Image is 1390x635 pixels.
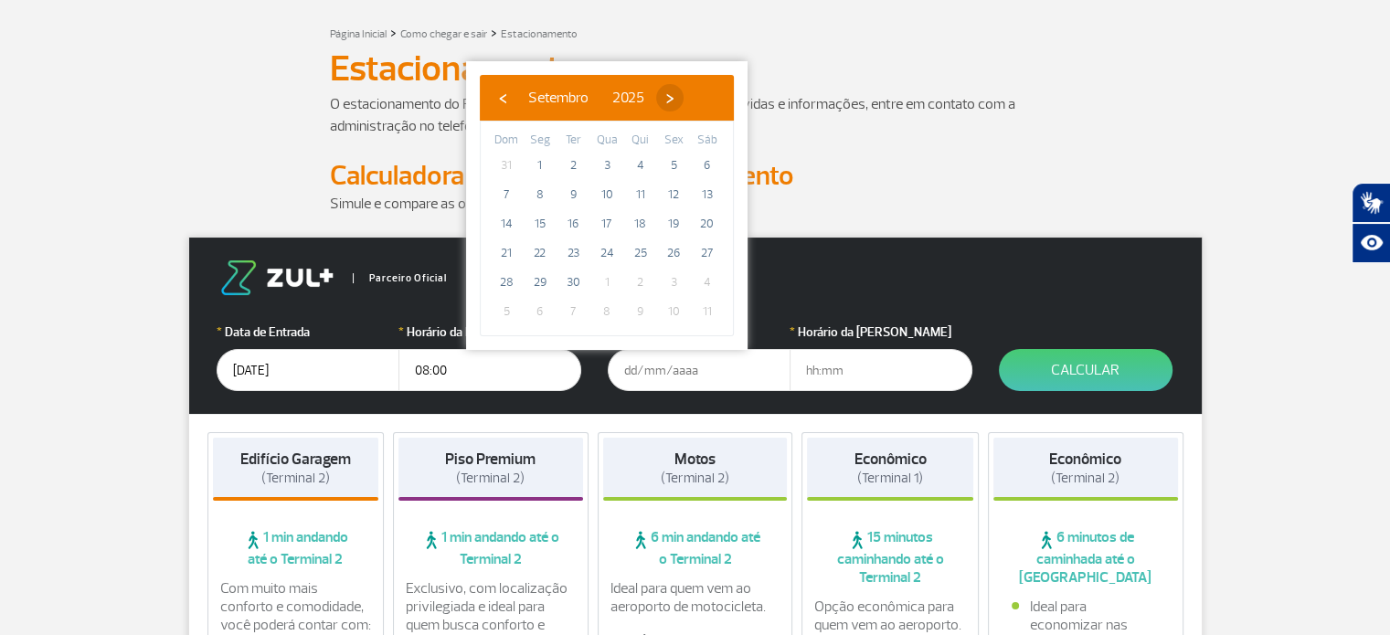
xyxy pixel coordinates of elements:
[558,209,588,238] span: 16
[528,89,589,107] span: Setembro
[557,131,590,151] th: weekday
[525,151,555,180] span: 1
[456,470,525,487] span: (Terminal 2)
[492,268,521,297] span: 28
[999,349,1172,391] button: Calcular
[659,151,688,180] span: 5
[489,84,516,111] button: ‹
[659,238,688,268] span: 26
[1049,450,1121,469] strong: Econômico
[524,131,557,151] th: weekday
[608,349,790,391] input: dd/mm/aaaa
[489,86,684,104] bs-datepicker-navigation-view: ​ ​ ​
[525,297,555,326] span: 6
[807,528,973,587] span: 15 minutos caminhando até o Terminal 2
[558,238,588,268] span: 23
[657,131,691,151] th: weekday
[398,323,581,342] label: Horário da Entrada
[592,151,621,180] span: 3
[693,209,722,238] span: 20
[1352,183,1390,263] div: Plugin de acessibilidade da Hand Talk.
[492,238,521,268] span: 21
[857,470,923,487] span: (Terminal 1)
[492,297,521,326] span: 5
[213,528,379,568] span: 1 min andando até o Terminal 2
[674,450,716,469] strong: Motos
[1352,183,1390,223] button: Abrir tradutor de língua de sinais.
[525,268,555,297] span: 29
[558,180,588,209] span: 9
[592,297,621,326] span: 8
[525,238,555,268] span: 22
[390,22,397,43] a: >
[217,260,337,295] img: logo-zul.png
[600,84,656,111] button: 2025
[659,297,688,326] span: 10
[592,238,621,268] span: 24
[330,93,1061,137] p: O estacionamento do RIOgaleão é administrado pela Estapar. Para dúvidas e informações, entre em c...
[690,131,724,151] th: weekday
[217,323,399,342] label: Data de Entrada
[693,180,722,209] span: 13
[492,151,521,180] span: 31
[659,268,688,297] span: 3
[814,598,966,634] p: Opção econômica para quem vem ao aeroporto.
[693,238,722,268] span: 27
[626,238,655,268] span: 25
[693,268,722,297] span: 4
[330,193,1061,215] p: Simule e compare as opções.
[626,209,655,238] span: 18
[693,297,722,326] span: 11
[612,89,644,107] span: 2025
[490,131,524,151] th: weekday
[492,209,521,238] span: 14
[661,470,729,487] span: (Terminal 2)
[466,61,748,350] bs-datepicker-container: calendar
[610,579,780,616] p: Ideal para quem vem ao aeroporto de motocicleta.
[590,131,624,151] th: weekday
[603,528,788,568] span: 6 min andando até o Terminal 2
[558,151,588,180] span: 2
[558,268,588,297] span: 30
[501,27,578,41] a: Estacionamento
[330,53,1061,84] h1: Estacionamento
[398,528,583,568] span: 1 min andando até o Terminal 2
[854,450,927,469] strong: Econômico
[400,27,487,41] a: Como chegar e sair
[626,151,655,180] span: 4
[626,268,655,297] span: 2
[1352,223,1390,263] button: Abrir recursos assistivos.
[592,209,621,238] span: 17
[240,450,351,469] strong: Edifício Garagem
[353,273,447,283] span: Parceiro Oficial
[525,180,555,209] span: 8
[790,349,972,391] input: hh:mm
[659,209,688,238] span: 19
[217,349,399,391] input: dd/mm/aaaa
[261,470,330,487] span: (Terminal 2)
[656,84,684,111] button: ›
[220,579,372,634] p: Com muito mais conforto e comodidade, você poderá contar com:
[558,297,588,326] span: 7
[445,450,536,469] strong: Piso Premium
[330,159,1061,193] h2: Calculadora de Tarifa do Estacionamento
[623,131,657,151] th: weekday
[516,84,600,111] button: Setembro
[592,180,621,209] span: 10
[626,180,655,209] span: 11
[491,22,497,43] a: >
[693,151,722,180] span: 6
[1051,470,1119,487] span: (Terminal 2)
[398,349,581,391] input: hh:mm
[492,180,521,209] span: 7
[626,297,655,326] span: 9
[659,180,688,209] span: 12
[790,323,972,342] label: Horário da [PERSON_NAME]
[330,27,387,41] a: Página Inicial
[525,209,555,238] span: 15
[993,528,1178,587] span: 6 minutos de caminhada até o [GEOGRAPHIC_DATA]
[592,268,621,297] span: 1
